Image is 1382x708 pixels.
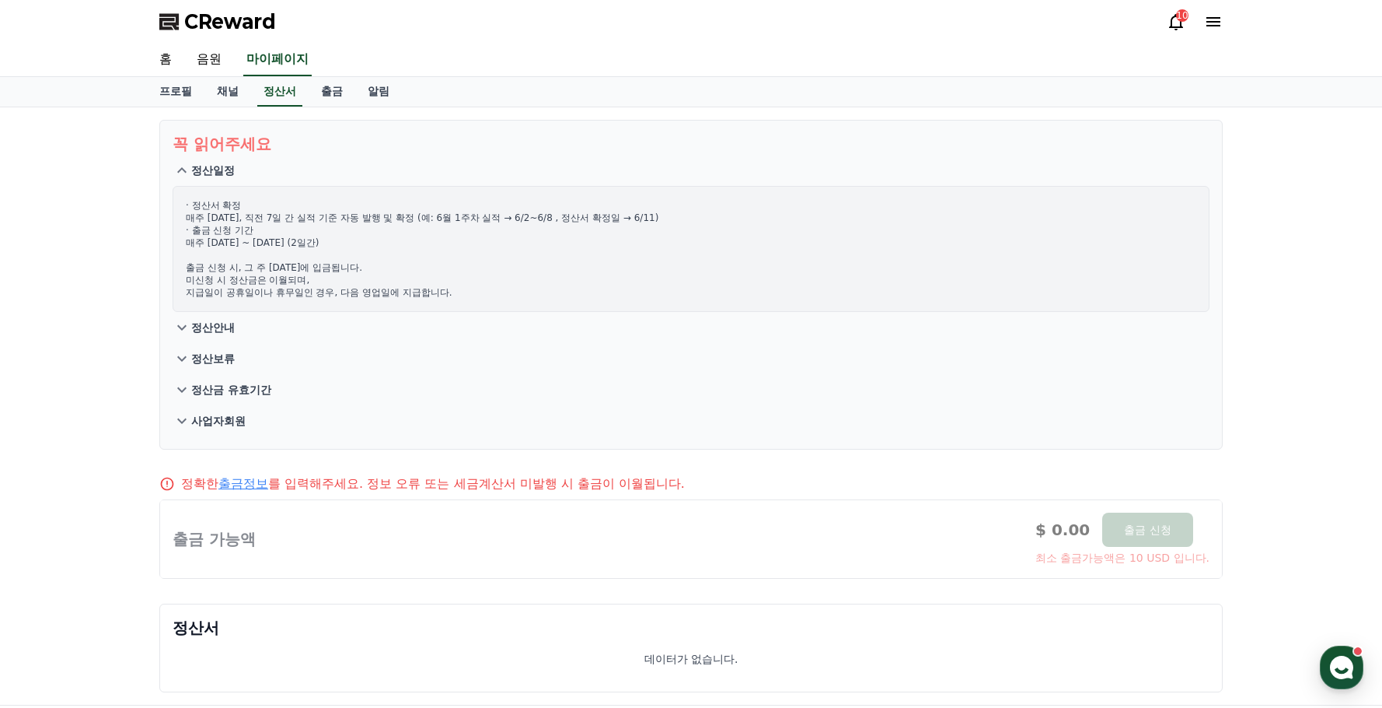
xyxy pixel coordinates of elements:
a: 홈 [147,44,184,76]
p: 정산안내 [191,320,235,335]
p: 정산보류 [191,351,235,366]
a: 마이페이지 [243,44,312,76]
a: CReward [159,9,276,34]
a: 정산서 [257,77,302,107]
a: 출금 [309,77,355,107]
a: 홈 [5,493,103,532]
button: 정산일정 [173,155,1209,186]
a: 대화 [103,493,201,532]
a: 음원 [184,44,234,76]
p: 정확한 를 입력해주세요. 정보 오류 또는 세금계산서 미발행 시 출금이 이월됩니다. [181,475,685,493]
button: 정산안내 [173,312,1209,343]
a: 10 [1167,12,1185,31]
span: 대화 [142,517,161,530]
span: CReward [184,9,276,34]
button: 정산금 유효기간 [173,374,1209,405]
p: 정산일정 [191,163,235,178]
button: 정산보류 [173,343,1209,374]
p: · 정산서 확정 매주 [DATE], 직전 7일 간 실적 기준 자동 발행 및 확정 (예: 6월 1주차 실적 → 6/2~6/8 , 정산서 확정일 → 6/11) · 출금 신청 기간... [186,199,1196,299]
span: 설정 [240,517,259,529]
p: 사업자회원 [191,413,246,429]
button: 사업자회원 [173,405,1209,436]
a: 채널 [204,77,251,107]
p: 데이터가 없습니다. [644,651,738,667]
a: 출금정보 [218,476,268,491]
a: 알림 [355,77,402,107]
a: 프로필 [147,77,204,107]
p: 정산서 [173,617,1209,639]
p: 꼭 읽어주세요 [173,133,1209,155]
span: 홈 [49,517,58,529]
a: 설정 [201,493,298,532]
p: 정산금 유효기간 [191,382,271,398]
div: 10 [1176,9,1188,22]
